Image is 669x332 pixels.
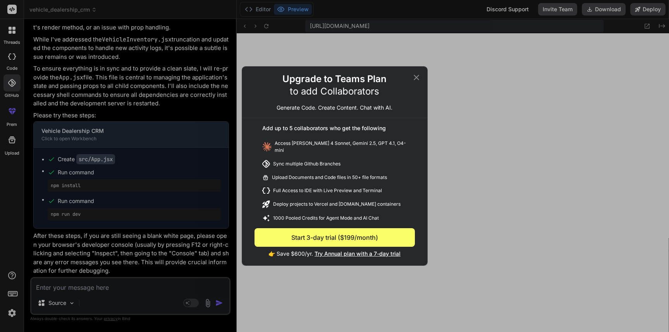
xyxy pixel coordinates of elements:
[255,228,415,247] button: Start 3-day trial ($199/month)
[277,104,392,112] p: Generate Code. Create Content. Chat with AI.
[290,85,379,98] p: to add Collaborators
[255,184,415,197] div: Full Access to IDE with Live Preview and Terminal
[282,73,387,85] h2: Upgrade to Teams Plan
[315,250,401,257] span: Try Annual plan with a 7-day trial
[255,211,415,225] div: 1000 Pooled Credits for Agent Mode and AI Chat
[255,171,415,184] div: Upload Documents and Code files in 50+ file formats
[255,124,415,137] div: Add up to 5 collaborators who get the following
[255,197,415,211] div: Deploy projects to Vercel and [DOMAIN_NAME] containers
[255,157,415,171] div: Sync multiple Github Branches
[255,137,415,157] div: Access [PERSON_NAME] 4 Sonnet, Gemini 2.5, GPT 4.1, O4-mini
[255,247,415,258] p: 👉 Save $600/yr.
